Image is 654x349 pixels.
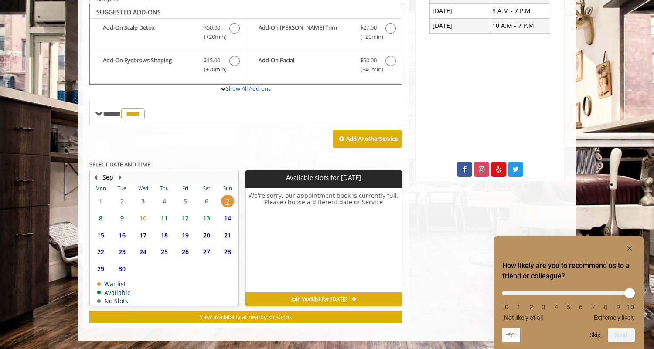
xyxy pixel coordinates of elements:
label: Add-On Facial [250,56,397,76]
span: 17 [136,229,150,241]
span: 24 [136,245,150,258]
td: Select day19 [175,227,196,244]
td: Available [97,289,131,296]
p: Available slots for [DATE] [249,174,398,181]
span: $50.00 [360,56,377,65]
td: [DATE] [430,18,490,33]
td: Select day18 [153,227,174,244]
th: Fri [175,184,196,193]
td: Select day10 [133,210,153,227]
span: 15 [94,229,107,241]
td: Select day13 [196,210,217,227]
b: Add-On Scalp Detox [103,23,195,41]
span: Extremely likely [594,314,635,321]
li: 0 [502,304,511,311]
div: How likely are you to recommend us to a friend or colleague? Select an option from 0 to 10, with ... [502,243,635,342]
li: 8 [601,304,610,311]
div: How likely are you to recommend us to a friend or colleague? Select an option from 0 to 10, with ... [502,285,635,321]
h2: How likely are you to recommend us to a friend or colleague? Select an option from 0 to 10, with ... [502,261,635,281]
button: View availability at nearby locations [89,311,402,323]
b: SELECT DATE AND TIME [89,160,150,168]
td: 10 A.M - 7 P.M [490,18,550,33]
span: View availability at nearby locations [200,313,292,321]
button: Next question [608,328,635,342]
span: 28 [221,245,234,258]
button: Next Month [116,173,123,182]
span: 14 [221,212,234,224]
span: 12 [179,212,192,224]
span: Join Waitlist for [DATE] [291,296,347,303]
li: 9 [614,304,623,311]
th: Sun [217,184,238,193]
td: Select day29 [90,260,111,277]
li: 5 [564,304,573,311]
li: 6 [576,304,585,311]
span: 20 [200,229,213,241]
span: 26 [179,245,192,258]
th: Tue [111,184,132,193]
th: Wed [133,184,153,193]
span: 19 [179,229,192,241]
span: 25 [158,245,171,258]
div: The Made Man Haircut Add-onS [89,4,402,85]
a: Show All Add-ons [226,85,271,92]
td: [DATE] [430,3,490,18]
b: Add-On Facial [259,56,351,74]
span: $50.00 [204,23,220,32]
td: Select day27 [196,243,217,260]
span: 10 [136,212,150,224]
span: 30 [116,262,129,275]
b: Add Another Service [346,135,398,142]
span: 23 [116,245,129,258]
td: 8 A.M - 7 P.M [490,3,550,18]
td: Select day11 [153,210,174,227]
td: Select day12 [175,210,196,227]
span: 29 [94,262,107,275]
span: 27 [200,245,213,258]
span: 16 [116,229,129,241]
td: Waitlist [97,281,131,287]
li: 4 [552,304,561,311]
li: 3 [539,304,548,311]
td: Select day7 [217,193,238,210]
td: No Slots [97,298,131,304]
td: Select day30 [111,260,132,277]
td: Select day9 [111,210,132,227]
td: Select day22 [90,243,111,260]
td: Select day17 [133,227,153,244]
button: Add AnotherService [333,130,402,148]
span: (+20min ) [355,32,381,41]
span: 11 [158,212,171,224]
label: Add-On Beard Trim [250,23,397,44]
td: Select day20 [196,227,217,244]
td: Select day16 [111,227,132,244]
td: Select day8 [90,210,111,227]
span: 22 [94,245,107,258]
b: SUGGESTED ADD-ONS [96,8,161,16]
button: Skip [589,332,601,339]
span: $15.00 [204,56,220,65]
span: (+20min ) [199,65,225,74]
b: Add-On Eyebrows Shaping [103,56,195,74]
span: 21 [221,229,234,241]
h6: We're sorry, our appointment book is currently full. Please choose a different date or Service [246,192,401,289]
th: Sat [196,184,217,193]
td: Select day14 [217,210,238,227]
span: 13 [200,212,213,224]
span: 8 [94,212,107,224]
li: 2 [527,304,536,311]
b: Add-On [PERSON_NAME] Trim [259,23,351,41]
td: Select day21 [217,227,238,244]
span: Not likely at all [504,314,543,321]
span: 18 [158,229,171,241]
th: Mon [90,184,111,193]
button: Previous Month [92,173,99,182]
td: Select day25 [153,243,174,260]
li: 7 [589,304,598,311]
button: Sep [102,173,113,182]
span: $27.00 [360,23,377,32]
td: Select day28 [217,243,238,260]
td: Select day24 [133,243,153,260]
span: 9 [116,212,129,224]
